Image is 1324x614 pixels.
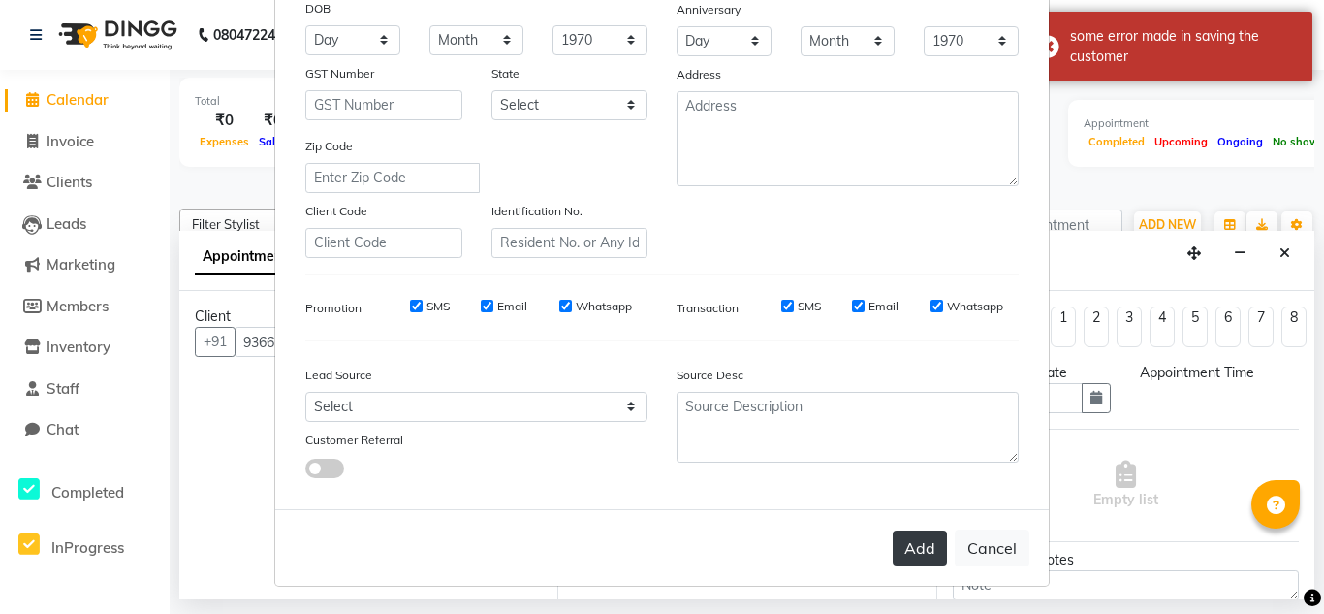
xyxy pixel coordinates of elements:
[497,298,527,315] label: Email
[893,531,947,566] button: Add
[305,367,372,384] label: Lead Source
[798,298,821,315] label: SMS
[677,367,743,384] label: Source Desc
[868,298,898,315] label: Email
[677,300,739,317] label: Transaction
[305,300,362,317] label: Promotion
[305,65,374,82] label: GST Number
[576,298,632,315] label: Whatsapp
[305,138,353,155] label: Zip Code
[305,228,462,258] input: Client Code
[305,163,480,193] input: Enter Zip Code
[305,203,367,220] label: Client Code
[491,228,648,258] input: Resident No. or Any Id
[426,298,450,315] label: SMS
[491,203,583,220] label: Identification No.
[305,432,403,449] label: Customer Referral
[305,90,462,120] input: GST Number
[955,530,1029,566] button: Cancel
[491,65,520,82] label: State
[677,1,741,18] label: Anniversary
[947,298,1003,315] label: Whatsapp
[677,66,721,83] label: Address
